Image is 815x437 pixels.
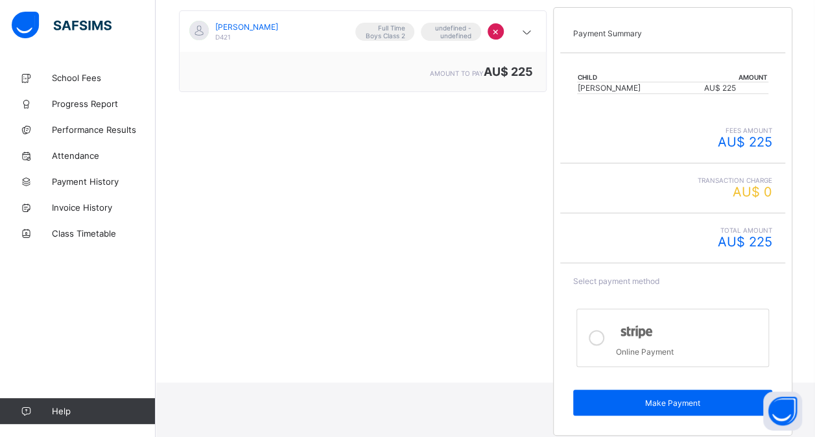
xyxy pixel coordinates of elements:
span: Performance Results [52,124,156,135]
span: AU$ 225 [718,234,772,250]
span: Payment History [52,176,156,187]
img: safsims [12,12,112,39]
span: Class Timetable [52,228,156,239]
span: Help [52,406,155,416]
span: Attendance [52,150,156,161]
div: Online Payment [616,344,762,357]
i: arrow [519,26,534,39]
span: undefined - undefined [431,24,471,40]
span: AU$ 225 [484,65,533,78]
button: Open asap [763,392,802,431]
img: stripe_logo.45c87324993da65ca72a.png [616,322,657,342]
span: D421 [215,33,231,41]
span: Make Payment [583,398,762,408]
span: Full Time Boys Class 2 [365,24,405,40]
span: fees amount [573,126,772,134]
span: [PERSON_NAME] [215,22,278,32]
span: Total Amount [573,226,772,234]
th: Amount [703,73,768,82]
span: Progress Report [52,99,156,109]
span: amount to pay [430,69,484,77]
td: [PERSON_NAME] [577,82,703,94]
div: [object Object] [179,10,547,92]
span: AU$ 0 [733,184,772,200]
p: Payment Summary [573,29,772,38]
span: Transaction charge [573,176,772,184]
span: Invoice History [52,202,156,213]
th: Child [577,73,703,82]
span: Select payment method [573,276,659,286]
span: AU$ 225 [703,83,735,93]
span: AU$ 225 [718,134,772,150]
span: × [492,25,499,38]
span: School Fees [52,73,156,83]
